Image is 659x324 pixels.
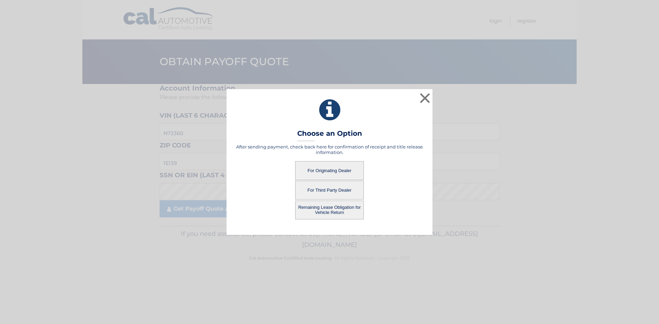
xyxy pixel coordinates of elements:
[295,181,364,200] button: For Third Party Dealer
[295,161,364,180] button: For Originating Dealer
[297,129,362,141] h3: Choose an Option
[235,144,424,155] h5: After sending payment, check back here for confirmation of receipt and title release information.
[418,91,432,105] button: ×
[295,201,364,219] button: Remaining Lease Obligation for Vehicle Return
